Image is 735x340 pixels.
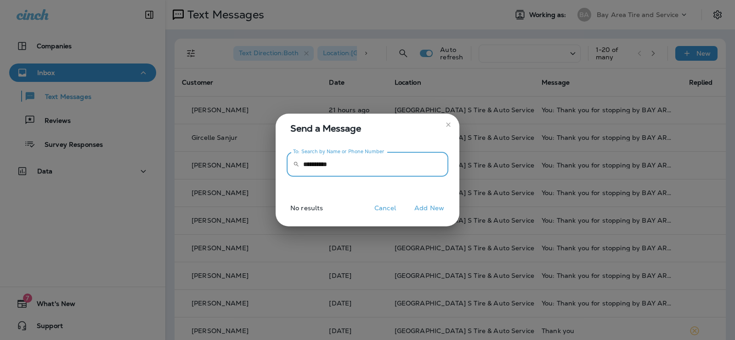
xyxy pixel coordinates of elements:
[410,201,449,215] button: Add New
[290,121,448,136] span: Send a Message
[272,204,323,219] p: No results
[368,201,402,215] button: Cancel
[293,148,384,155] label: To: Search by Name or Phone Number
[441,117,456,132] button: close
